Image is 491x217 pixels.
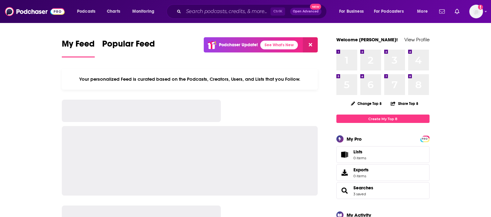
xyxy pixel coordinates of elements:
span: Lists [353,149,366,155]
span: 0 items [353,156,366,160]
a: Welcome [PERSON_NAME]! [336,37,398,43]
a: Searches [353,185,373,191]
a: Exports [336,164,430,181]
span: Ctrl K [271,7,285,16]
a: See What's New [260,41,298,49]
span: Monitoring [132,7,154,16]
img: User Profile [469,5,483,18]
button: Show profile menu [469,5,483,18]
input: Search podcasts, credits, & more... [184,7,271,16]
a: Searches [339,186,351,195]
span: Lists [339,150,351,159]
button: open menu [73,7,103,16]
img: Podchaser - Follow, Share and Rate Podcasts [5,6,65,17]
span: Lists [353,149,362,155]
span: Exports [353,167,369,173]
a: View Profile [404,37,430,43]
a: Show notifications dropdown [437,6,447,17]
a: Show notifications dropdown [452,6,462,17]
a: Lists [336,146,430,163]
span: Open Advanced [293,10,319,13]
button: Change Top 8 [347,100,386,107]
div: Your personalized Feed is curated based on the Podcasts, Creators, Users, and Lists that you Follow. [62,69,318,90]
span: Logged in as nicole.koremenos [469,5,483,18]
span: Popular Feed [102,38,155,53]
button: Open AdvancedNew [290,8,321,15]
span: PRO [421,137,429,141]
span: More [417,7,428,16]
span: Podcasts [77,7,95,16]
a: Charts [103,7,124,16]
span: For Business [339,7,364,16]
button: open menu [370,7,413,16]
span: Exports [339,168,351,177]
span: Charts [107,7,120,16]
div: My Pro [347,136,362,142]
svg: Add a profile image [478,5,483,10]
span: New [310,4,321,10]
button: open menu [335,7,371,16]
span: My Feed [62,38,95,53]
span: Searches [336,182,430,199]
button: Share Top 8 [390,97,418,110]
a: PRO [421,136,429,141]
button: open menu [128,7,162,16]
span: 0 items [353,174,369,178]
p: Podchaser Update! [219,42,258,47]
a: My Feed [62,38,95,57]
a: Popular Feed [102,38,155,57]
a: Create My Top 8 [336,115,430,123]
span: For Podcasters [374,7,404,16]
div: Search podcasts, credits, & more... [172,4,333,19]
a: 3 saved [353,192,366,196]
button: open menu [413,7,435,16]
